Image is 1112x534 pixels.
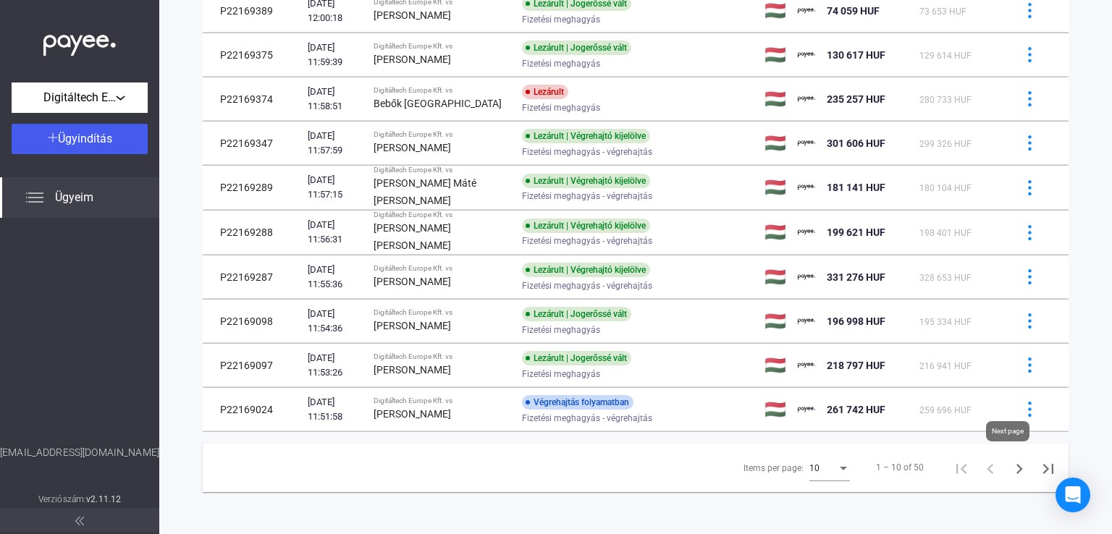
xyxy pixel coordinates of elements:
[759,166,792,210] td: 🇭🇺
[308,41,362,69] div: [DATE] 11:59:39
[827,404,885,415] span: 261 742 HUF
[308,307,362,336] div: [DATE] 11:54:36
[374,9,451,21] strong: [PERSON_NAME]
[759,344,792,387] td: 🇭🇺
[308,263,362,292] div: [DATE] 11:55:36
[827,5,880,17] span: 74 059 HUF
[522,219,650,233] div: Lezárult | Végrehajtó kijelölve
[1014,394,1045,425] button: more-blue
[522,187,652,205] span: Fizetési meghagyás - végrehajtás
[522,277,652,294] span: Fizetési meghagyás - végrehajtás
[522,129,650,143] div: Lezárult | Végrehajtó kijelölve
[522,232,652,250] span: Fizetési meghagyás - végrehajtás
[374,98,502,109] strong: Bebők [GEOGRAPHIC_DATA]
[26,189,43,206] img: list.svg
[374,211,510,219] div: Digitáltech Europe Kft. vs
[203,255,302,299] td: P22169287
[798,357,815,374] img: payee-logo
[1022,225,1037,240] img: more-blue
[798,401,815,418] img: payee-logo
[759,77,792,121] td: 🇭🇺
[759,211,792,255] td: 🇭🇺
[203,300,302,343] td: P22169098
[798,46,815,64] img: payee-logo
[759,33,792,77] td: 🇭🇺
[522,351,631,365] div: Lezárult | Jogerőssé vált
[1022,47,1037,62] img: more-blue
[203,77,302,121] td: P22169374
[374,42,510,51] div: Digitáltech Europe Kft. vs
[522,365,600,383] span: Fizetési meghagyás
[919,228,972,238] span: 198 401 HUF
[308,395,362,424] div: [DATE] 11:51:58
[203,122,302,165] td: P22169347
[976,453,1005,482] button: Previous page
[86,494,121,504] strong: v2.11.12
[1022,402,1037,417] img: more-blue
[55,189,93,206] span: Ügyeim
[522,41,631,55] div: Lezárult | Jogerőssé vált
[308,218,362,247] div: [DATE] 11:56:31
[374,352,510,361] div: Digitáltech Europe Kft. vs
[919,7,966,17] span: 73 653 HUF
[1014,40,1045,70] button: more-blue
[827,315,885,327] span: 196 998 HUF
[374,364,451,376] strong: [PERSON_NAME]
[1022,135,1037,151] img: more-blue
[374,276,451,287] strong: [PERSON_NAME]
[522,99,600,116] span: Fizetési meghagyás
[798,90,815,108] img: payee-logo
[1014,172,1045,203] button: more-blue
[1022,313,1037,329] img: more-blue
[12,124,148,154] button: Ügyindítás
[827,137,885,149] span: 301 606 HUF
[374,222,451,251] strong: [PERSON_NAME] [PERSON_NAME]
[522,307,631,321] div: Lezárult | Jogerőssé vált
[203,33,302,77] td: P22169375
[43,27,116,56] img: white-payee-white-dot.svg
[374,130,510,139] div: Digitáltech Europe Kft. vs
[827,93,885,105] span: 235 257 HUF
[919,95,972,105] span: 280 733 HUF
[374,177,476,206] strong: [PERSON_NAME] Máté [PERSON_NAME]
[522,11,600,28] span: Fizetési meghagyás
[1022,269,1037,284] img: more-blue
[1014,128,1045,158] button: more-blue
[374,86,510,95] div: Digitáltech Europe Kft. vs
[1014,350,1045,381] button: more-blue
[522,321,600,339] span: Fizetési meghagyás
[12,82,148,113] button: Digitáltech Europe Kft.
[986,421,1029,441] div: Next page
[1014,262,1045,292] button: more-blue
[798,313,815,330] img: payee-logo
[522,174,650,188] div: Lezárult | Végrehajtó kijelölve
[522,55,600,72] span: Fizetési meghagyás
[876,459,924,476] div: 1 – 10 of 50
[48,132,58,143] img: plus-white.svg
[919,183,972,193] span: 180 104 HUF
[1014,306,1045,336] button: more-blue
[759,122,792,165] td: 🇭🇺
[809,459,850,476] mat-select: Items per page:
[759,300,792,343] td: 🇭🇺
[374,320,451,331] strong: [PERSON_NAME]
[827,49,885,61] span: 130 617 HUF
[522,85,568,99] div: Lezárult
[919,317,972,327] span: 195 334 HUF
[374,397,510,405] div: Digitáltech Europe Kft. vs
[1014,84,1045,114] button: more-blue
[809,463,820,473] span: 10
[522,410,652,427] span: Fizetési meghagyás - végrehajtás
[744,459,804,477] div: Items per page:
[919,273,972,283] span: 328 653 HUF
[308,351,362,380] div: [DATE] 11:53:26
[1022,180,1037,195] img: more-blue
[827,360,885,371] span: 218 797 HUF
[1022,3,1037,18] img: more-blue
[374,264,510,273] div: Digitáltech Europe Kft. vs
[522,263,650,277] div: Lezárult | Végrehajtó kijelölve
[522,395,633,410] div: Végrehajtás folyamatban
[308,129,362,158] div: [DATE] 11:57:59
[203,388,302,431] td: P22169024
[374,308,510,317] div: Digitáltech Europe Kft. vs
